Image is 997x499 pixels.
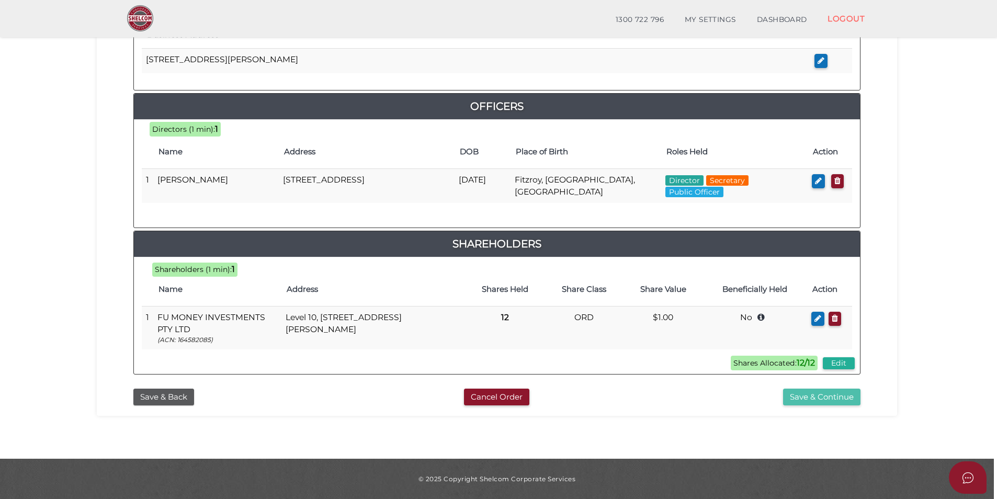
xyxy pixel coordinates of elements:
[158,285,276,294] h4: Name
[665,175,704,186] span: Director
[281,307,465,349] td: Level 10, [STREET_ADDRESS][PERSON_NAME]
[501,312,509,322] b: 12
[155,265,232,274] span: Shareholders (1 min):
[158,148,274,156] h4: Name
[665,187,723,197] span: Public Officer
[949,461,987,494] button: Open asap
[215,124,218,134] b: 1
[708,285,802,294] h4: Beneficially Held
[134,235,860,252] a: Shareholders
[783,389,860,406] button: Save & Continue
[455,169,511,203] td: [DATE]
[153,307,281,349] td: FU MONEY INVESTMENTS PTY LTD
[460,148,505,156] h4: DOB
[823,357,855,369] button: Edit
[629,285,697,294] h4: Share Value
[516,148,655,156] h4: Place of Birth
[279,169,455,203] td: [STREET_ADDRESS]
[703,307,807,349] td: No
[706,175,749,186] span: Secretary
[470,285,539,294] h4: Shares Held
[284,148,449,156] h4: Address
[142,307,153,349] td: 1
[464,389,529,406] button: Cancel Order
[674,9,746,30] a: MY SETTINGS
[105,474,889,483] div: © 2025 Copyright Shelcom Corporate Services
[142,49,810,73] td: [STREET_ADDRESS][PERSON_NAME]
[666,148,803,156] h4: Roles Held
[287,285,460,294] h4: Address
[152,124,215,134] span: Directors (1 min):
[142,169,153,203] td: 1
[134,98,860,115] a: Officers
[133,389,194,406] button: Save & Back
[812,285,847,294] h4: Action
[511,169,661,203] td: Fitzroy, [GEOGRAPHIC_DATA], [GEOGRAPHIC_DATA]
[153,169,279,203] td: [PERSON_NAME]
[232,264,235,274] b: 1
[817,8,875,29] a: LOGOUT
[157,335,277,344] p: (ACN: 164582085)
[813,148,847,156] h4: Action
[550,285,619,294] h4: Share Class
[731,356,818,370] span: Shares Allocated:
[545,307,624,349] td: ORD
[624,307,703,349] td: $1.00
[746,9,818,30] a: DASHBOARD
[797,358,815,368] b: 12/12
[605,9,674,30] a: 1300 722 796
